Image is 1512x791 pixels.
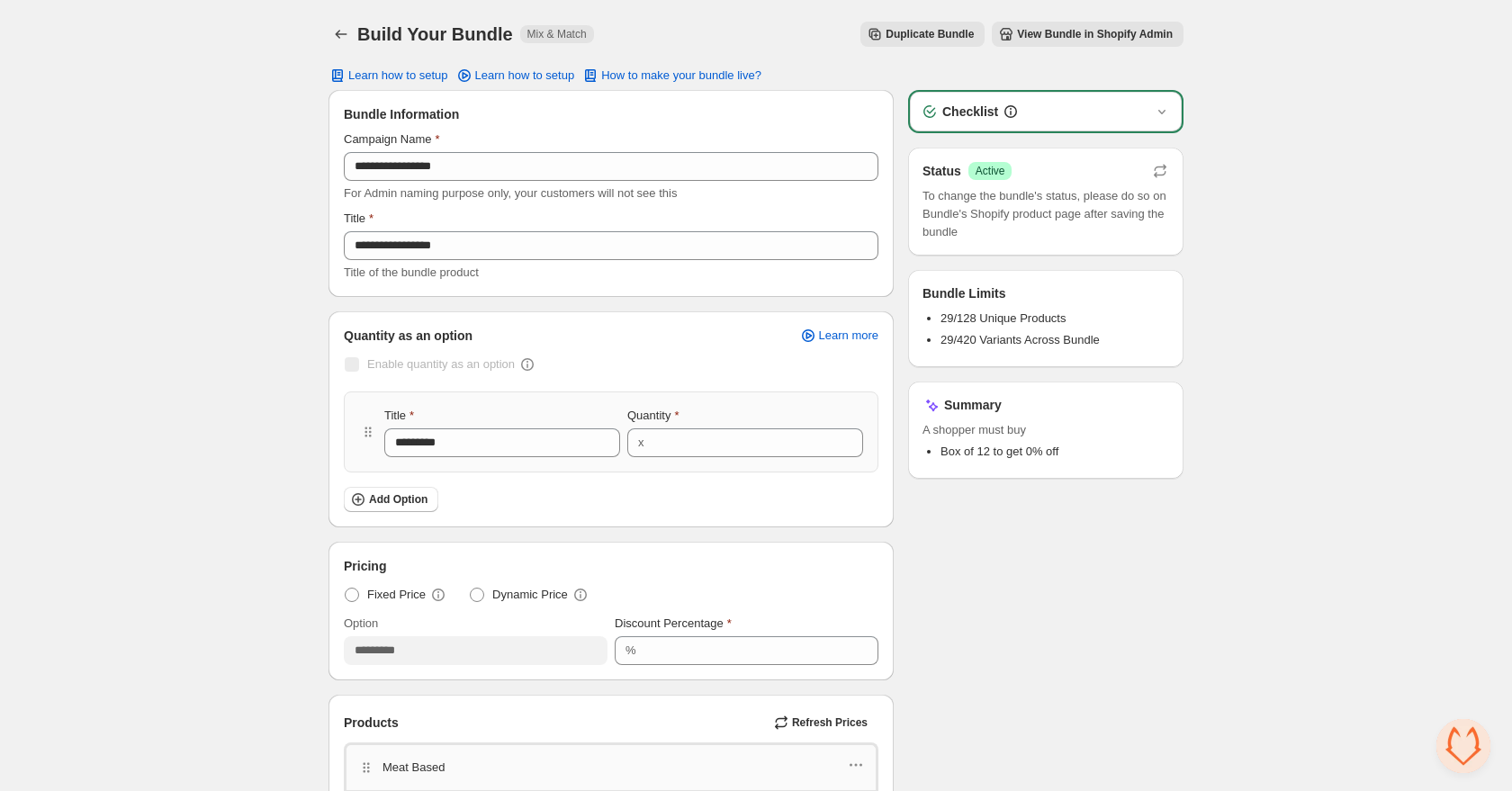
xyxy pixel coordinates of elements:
[344,210,373,228] label: Title
[344,487,438,512] button: Add Option
[344,265,479,279] span: Title of the bundle product
[922,284,1006,302] h3: Bundle Limits
[767,710,878,735] button: Refresh Prices
[369,492,427,507] span: Add Option
[384,407,414,425] label: Title
[792,715,868,730] span: Refresh Prices
[1017,27,1173,41] span: View Bundle in Shopify Admin
[615,615,732,633] label: Discount Percentage
[860,22,985,47] button: Duplicate Bundle
[940,311,1066,325] span: 29/128 Unique Products
[571,63,772,88] button: How to make your bundle live?
[922,421,1169,439] span: A shopper must buy
[344,186,677,200] span: For Admin naming purpose only, your customers will not see this
[1436,719,1490,773] div: Open chat
[940,333,1100,346] span: 29/420 Variants Across Bundle
[357,23,513,45] h1: Build Your Bundle
[344,327,472,345] span: Quantity as an option
[922,187,1169,241] span: To change the bundle's status, please do so on Bundle's Shopify product page after saving the bundle
[344,557,386,575] span: Pricing
[627,407,679,425] label: Quantity
[788,323,889,348] a: Learn more
[819,328,878,343] span: Learn more
[318,63,459,88] button: Learn how to setup
[922,162,961,180] h3: Status
[367,586,426,604] span: Fixed Price
[625,642,636,660] div: %
[638,434,644,452] div: x
[344,615,378,633] label: Option
[492,586,568,604] span: Dynamic Price
[976,164,1005,178] span: Active
[527,27,587,41] span: Mix & Match
[445,63,586,88] a: Learn how to setup
[940,443,1169,461] li: Box of 12 to get 0% off
[344,714,399,732] span: Products
[944,396,1002,414] h3: Summary
[886,27,974,41] span: Duplicate Bundle
[344,105,459,123] span: Bundle Information
[367,357,515,371] span: Enable quantity as an option
[475,68,575,83] span: Learn how to setup
[328,22,354,47] button: Back
[382,759,445,777] p: Meat Based
[348,68,448,83] span: Learn how to setup
[601,68,761,83] span: How to make your bundle live?
[942,103,998,121] h3: Checklist
[992,22,1183,47] button: View Bundle in Shopify Admin
[344,130,440,148] label: Campaign Name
